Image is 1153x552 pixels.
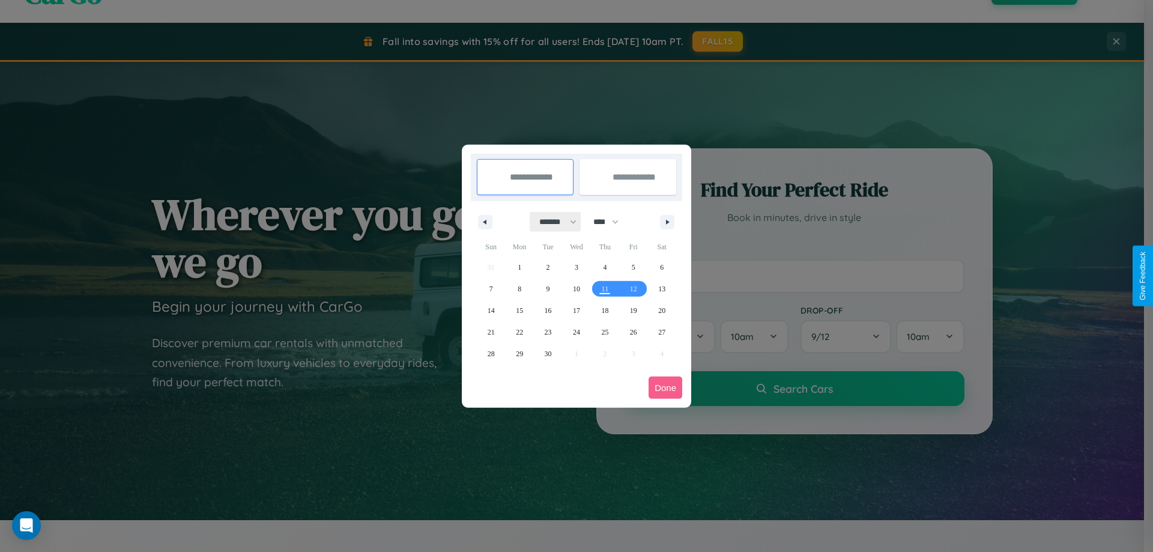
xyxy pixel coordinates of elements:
button: 26 [619,321,647,343]
button: 11 [591,278,619,300]
span: 24 [573,321,580,343]
button: 21 [477,321,505,343]
span: 18 [601,300,608,321]
button: 14 [477,300,505,321]
span: 21 [488,321,495,343]
span: 6 [660,256,664,278]
span: 30 [545,343,552,365]
span: 3 [575,256,578,278]
span: 5 [632,256,635,278]
button: 24 [562,321,590,343]
button: 2 [534,256,562,278]
button: 17 [562,300,590,321]
span: 15 [516,300,523,321]
span: Wed [562,237,590,256]
span: 9 [546,278,550,300]
span: 17 [573,300,580,321]
div: Open Intercom Messenger [12,511,41,540]
span: 27 [658,321,665,343]
button: 9 [534,278,562,300]
span: 2 [546,256,550,278]
button: 19 [619,300,647,321]
button: 25 [591,321,619,343]
button: 30 [534,343,562,365]
span: Thu [591,237,619,256]
span: Tue [534,237,562,256]
button: 1 [505,256,533,278]
span: 19 [630,300,637,321]
button: 12 [619,278,647,300]
button: 27 [648,321,676,343]
span: 16 [545,300,552,321]
span: 7 [489,278,493,300]
span: 14 [488,300,495,321]
span: 1 [518,256,521,278]
span: 12 [630,278,637,300]
span: 22 [516,321,523,343]
button: Done [649,377,682,399]
span: Mon [505,237,533,256]
button: 8 [505,278,533,300]
span: 10 [573,278,580,300]
button: 10 [562,278,590,300]
span: 13 [658,278,665,300]
button: 5 [619,256,647,278]
span: Sun [477,237,505,256]
span: 20 [658,300,665,321]
button: 23 [534,321,562,343]
button: 7 [477,278,505,300]
button: 28 [477,343,505,365]
button: 4 [591,256,619,278]
button: 18 [591,300,619,321]
span: 29 [516,343,523,365]
span: 11 [602,278,609,300]
button: 22 [505,321,533,343]
div: Give Feedback [1139,252,1147,300]
button: 16 [534,300,562,321]
span: 23 [545,321,552,343]
button: 3 [562,256,590,278]
span: 25 [601,321,608,343]
span: 4 [603,256,607,278]
span: Fri [619,237,647,256]
span: 28 [488,343,495,365]
button: 29 [505,343,533,365]
button: 6 [648,256,676,278]
button: 20 [648,300,676,321]
span: 8 [518,278,521,300]
button: 13 [648,278,676,300]
span: Sat [648,237,676,256]
button: 15 [505,300,533,321]
span: 26 [630,321,637,343]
